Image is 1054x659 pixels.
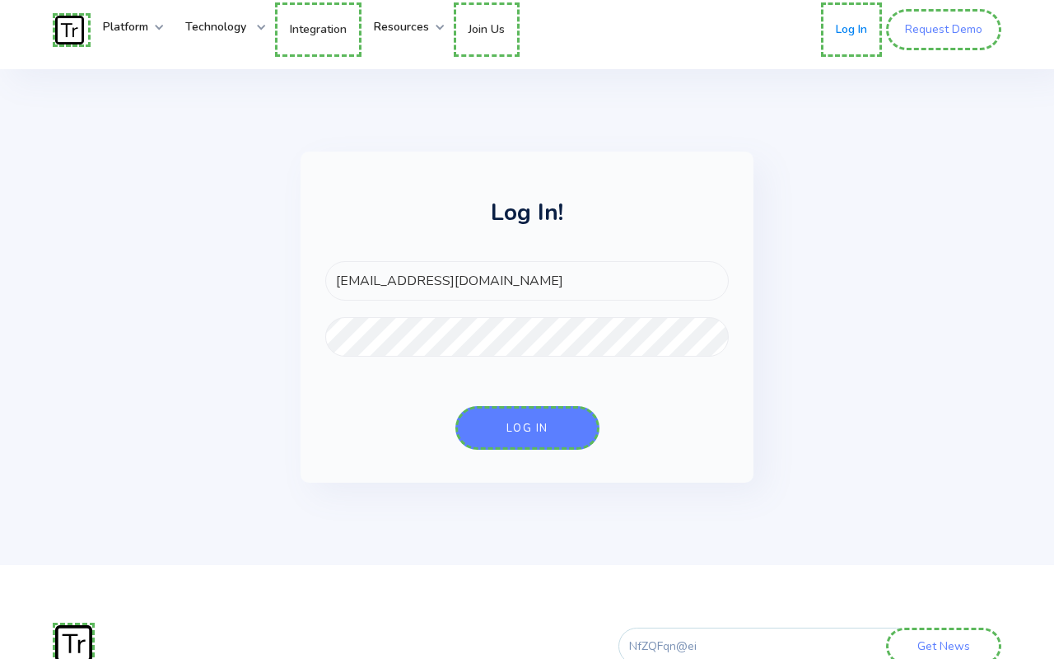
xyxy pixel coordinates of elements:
[361,2,445,52] div: Resources
[506,420,548,437] div: log in
[275,2,361,57] a: Integration
[454,2,520,57] a: Join Us
[374,19,429,35] strong: Resources
[325,261,729,301] input: Email
[55,16,84,44] img: Traces Logo
[886,9,1001,50] a: Request Demo
[821,2,882,57] a: Log In
[325,201,729,241] h1: Log In!
[91,2,165,52] div: Platform
[185,19,246,35] strong: Technology
[325,261,729,450] form: FOR-LOGIN
[103,19,148,35] strong: Platform
[173,2,267,52] div: Technology
[53,13,91,47] a: home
